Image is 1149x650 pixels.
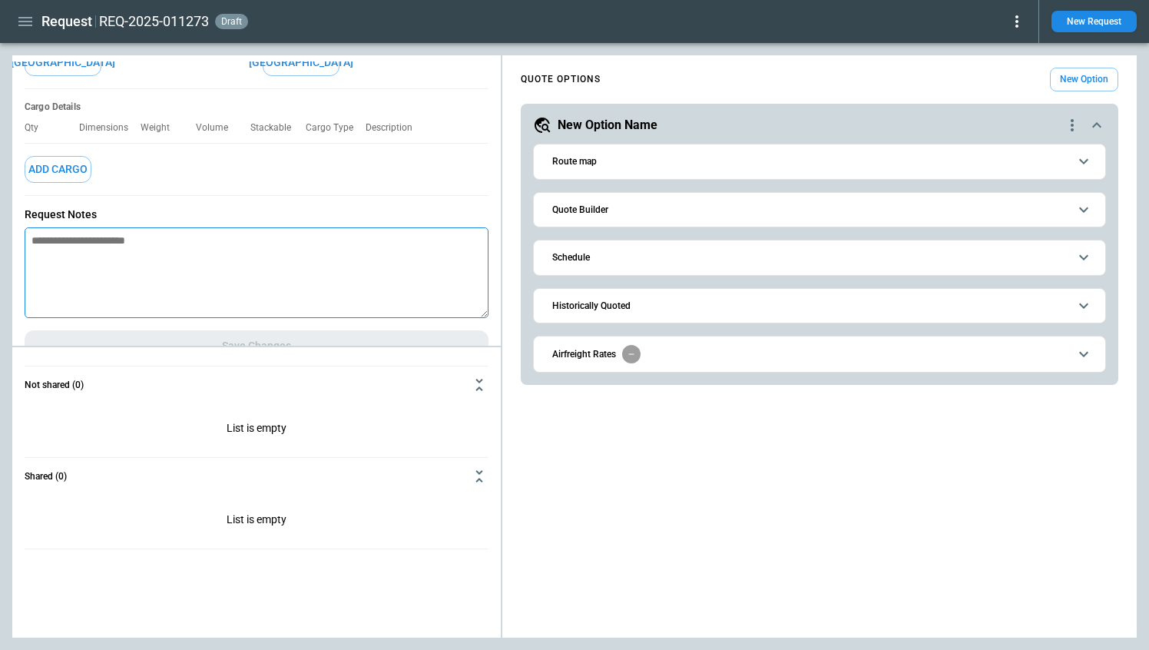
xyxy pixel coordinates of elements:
[25,208,488,221] p: Request Notes
[25,403,488,457] div: Not shared (0)
[546,289,1093,323] button: Historically Quoted
[25,366,488,403] button: Not shared (0)
[552,157,597,167] h6: Route map
[41,12,92,31] h1: Request
[366,122,425,134] p: Description
[546,144,1093,179] button: Route map
[25,49,101,76] button: [GEOGRAPHIC_DATA]
[1063,116,1081,134] div: quote-option-actions
[552,301,631,311] h6: Historically Quoted
[99,12,209,31] h2: REQ-2025-011273
[25,472,67,482] h6: Shared (0)
[1051,11,1137,32] button: New Request
[25,101,488,113] h6: Cargo Details
[141,122,182,134] p: Weight
[1050,68,1118,91] button: New Option
[552,253,590,263] h6: Schedule
[552,205,608,215] h6: Quote Builder
[546,193,1093,227] button: Quote Builder
[552,350,616,360] h6: Airfreight Rates
[25,403,488,457] p: List is empty
[196,122,240,134] p: Volume
[502,61,1137,391] div: scrollable content
[25,122,51,134] p: Qty
[546,240,1093,275] button: Schedule
[263,49,339,76] button: [GEOGRAPHIC_DATA]
[521,76,601,83] h4: QUOTE OPTIONS
[546,337,1093,371] button: Airfreight Rates
[79,122,141,134] p: Dimensions
[558,117,657,134] h5: New Option Name
[533,116,1106,134] button: New Option Namequote-option-actions
[218,16,245,27] span: draft
[25,495,488,549] p: List is empty
[25,380,84,390] h6: Not shared (0)
[250,122,303,134] p: Stackable
[25,495,488,549] div: Not shared (0)
[25,458,488,495] button: Shared (0)
[306,122,366,134] p: Cargo Type
[25,156,91,183] button: Add Cargo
